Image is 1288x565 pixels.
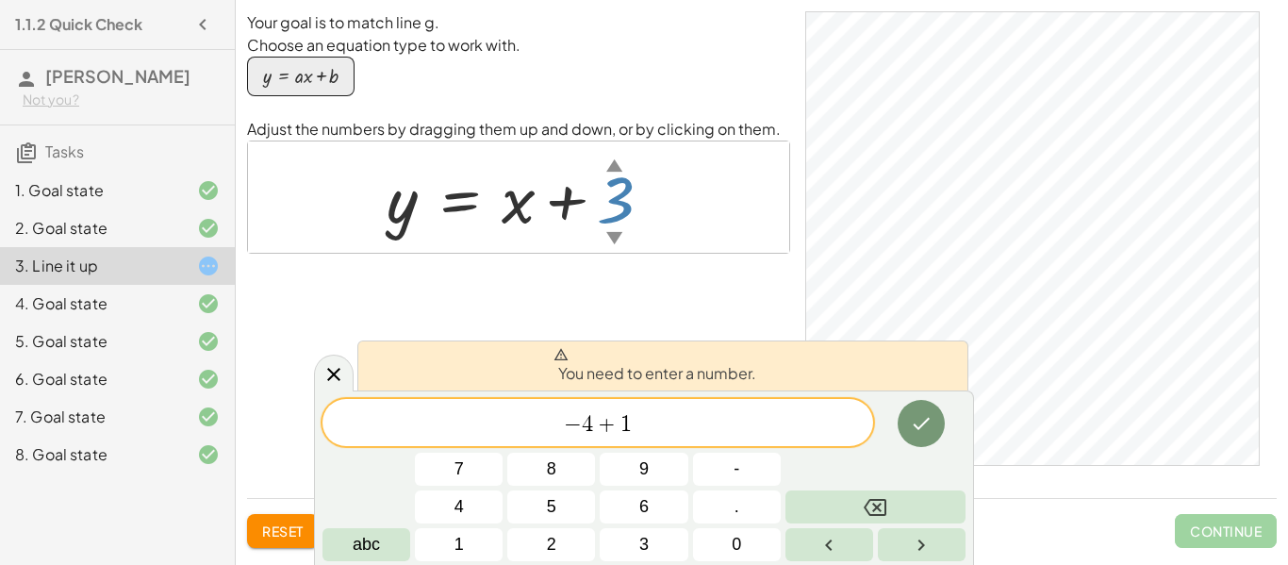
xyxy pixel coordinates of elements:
[197,330,220,353] i: Task finished and correct.
[878,528,966,561] button: Right arrow
[606,225,622,249] div: ▼
[553,347,756,385] span: You need to enter a number.
[507,490,595,523] button: 5
[15,330,167,353] div: 5. Goal state
[15,179,167,202] div: 1. Goal state
[507,528,595,561] button: 2
[15,292,167,315] div: 4. Goal state
[415,528,503,561] button: 1
[600,528,687,561] button: 3
[785,490,966,523] button: Backspace
[262,523,304,540] span: Reset
[45,65,190,87] span: [PERSON_NAME]
[593,413,620,436] span: +
[15,406,167,428] div: 7. Goal state
[620,413,632,436] span: 1
[785,528,873,561] button: Left arrow
[639,457,649,482] span: 9
[735,494,739,520] span: .
[197,406,220,428] i: Task finished and correct.
[15,217,167,240] div: 2. Goal state
[454,532,464,557] span: 1
[197,255,220,277] i: Task started.
[197,179,220,202] i: Task finished and correct.
[606,153,622,176] div: ▲
[197,217,220,240] i: Task finished and correct.
[45,141,84,161] span: Tasks
[507,453,595,486] button: 8
[547,494,556,520] span: 5
[415,490,503,523] button: 4
[547,457,556,482] span: 8
[600,453,687,486] button: 9
[197,368,220,391] i: Task finished and correct.
[805,11,1260,466] div: GeoGebra Classic
[564,413,582,436] span: −
[15,368,167,391] div: 6. Goal state
[693,490,781,523] button: .
[15,13,142,36] h4: 1.1.2 Quick Check
[415,453,503,486] button: 7
[600,490,687,523] button: 6
[547,532,556,557] span: 2
[734,457,739,482] span: -
[247,514,319,548] button: Reset
[639,494,649,520] span: 6
[732,532,741,557] span: 0
[693,453,781,486] button: Negative
[197,443,220,466] i: Task finished and correct.
[322,528,410,561] button: Alphabet
[693,528,781,561] button: 0
[353,532,380,557] span: abc
[23,91,220,109] div: Not you?
[15,255,167,277] div: 3. Line it up
[197,292,220,315] i: Task finished and correct.
[247,34,790,57] p: Choose an equation type to work with.
[247,118,790,141] p: Adjust the numbers by dragging them up and down, or by clicking on them.
[454,457,464,482] span: 7
[898,400,945,447] button: Done
[639,532,649,557] span: 3
[247,11,790,34] p: Your goal is to match line g.
[15,443,167,466] div: 8. Goal state
[806,12,1259,465] canvas: Graphics View 1
[582,413,593,436] span: 4
[454,494,464,520] span: 4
